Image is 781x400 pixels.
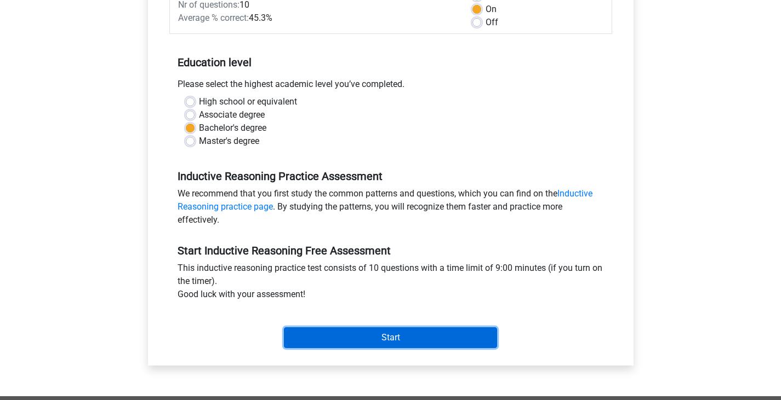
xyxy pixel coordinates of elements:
[169,187,612,231] div: We recommend that you first study the common patterns and questions, which you can find on the . ...
[169,262,612,305] div: This inductive reasoning practice test consists of 10 questions with a time limit of 9:00 minutes...
[178,13,249,23] span: Average % correct:
[199,95,297,108] label: High school or equivalent
[486,3,497,16] label: On
[486,16,498,29] label: Off
[199,108,265,121] label: Associate degree
[199,121,266,135] label: Bachelor's degree
[169,78,612,95] div: Please select the highest academic level you’ve completed.
[178,51,604,73] h5: Education level
[178,244,604,257] h5: Start Inductive Reasoning Free Assessment
[284,327,497,348] input: Start
[178,170,604,183] h5: Inductive Reasoning Practice Assessment
[199,135,259,148] label: Master's degree
[170,11,464,25] div: 45.3%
